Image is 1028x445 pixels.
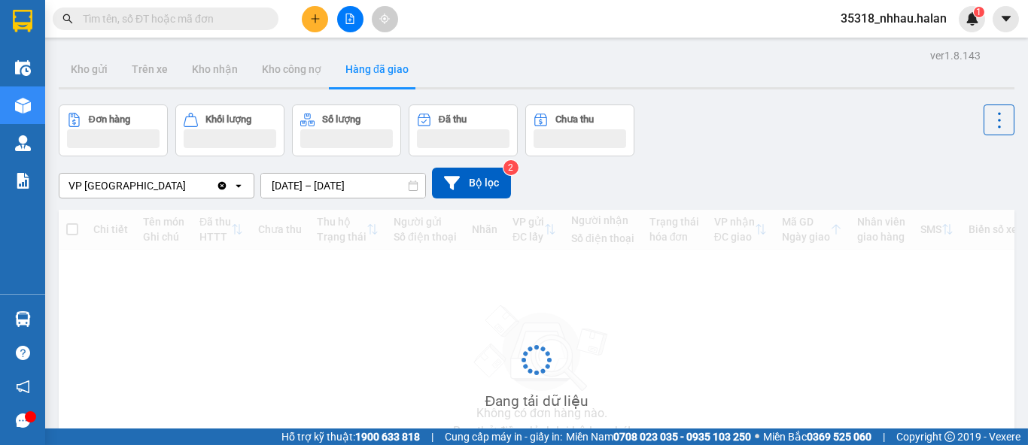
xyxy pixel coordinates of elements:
[337,6,363,32] button: file-add
[503,160,519,175] sup: 2
[355,431,420,443] strong: 1900 633 818
[613,431,751,443] strong: 0708 023 035 - 0935 103 250
[372,6,398,32] button: aim
[83,11,260,27] input: Tìm tên, số ĐT hoặc mã đơn
[555,114,594,125] div: Chưa thu
[16,380,30,394] span: notification
[250,51,333,87] button: Kho công nợ
[999,12,1013,26] span: caret-down
[755,434,759,440] span: ⚪️
[976,7,981,17] span: 1
[944,431,955,442] span: copyright
[89,114,130,125] div: Đơn hàng
[59,104,168,156] button: Đơn hàng
[310,14,321,24] span: plus
[485,390,589,413] div: Đang tải dữ liệu
[431,428,433,445] span: |
[216,180,228,192] svg: Clear value
[16,413,30,428] span: message
[15,173,31,189] img: solution-icon
[175,104,284,156] button: Khối lượng
[261,174,425,198] input: Select a date range.
[59,51,120,87] button: Kho gửi
[566,428,751,445] span: Miền Nam
[120,51,180,87] button: Trên xe
[15,98,31,114] img: warehouse-icon
[62,14,73,24] span: search
[763,428,871,445] span: Miền Bắc
[15,311,31,327] img: warehouse-icon
[187,178,189,193] input: Selected VP Bắc Sơn.
[333,51,421,87] button: Hàng đã giao
[292,104,401,156] button: Số lượng
[432,168,511,198] button: Bộ lọc
[409,104,518,156] button: Đã thu
[15,60,31,76] img: warehouse-icon
[829,9,959,28] span: 35318_nhhau.halan
[205,114,251,125] div: Khối lượng
[233,180,245,192] svg: open
[439,114,467,125] div: Đã thu
[180,51,250,87] button: Kho nhận
[13,10,32,32] img: logo-vxr
[883,428,885,445] span: |
[966,12,979,26] img: icon-new-feature
[993,6,1019,32] button: caret-down
[322,114,360,125] div: Số lượng
[974,7,984,17] sup: 1
[525,104,634,156] button: Chưa thu
[68,178,186,193] div: VP [GEOGRAPHIC_DATA]
[445,428,562,445] span: Cung cấp máy in - giấy in:
[15,135,31,151] img: warehouse-icon
[302,6,328,32] button: plus
[16,346,30,360] span: question-circle
[930,47,981,64] div: ver 1.8.143
[281,428,420,445] span: Hỗ trợ kỹ thuật:
[345,14,355,24] span: file-add
[807,431,871,443] strong: 0369 525 060
[379,14,390,24] span: aim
